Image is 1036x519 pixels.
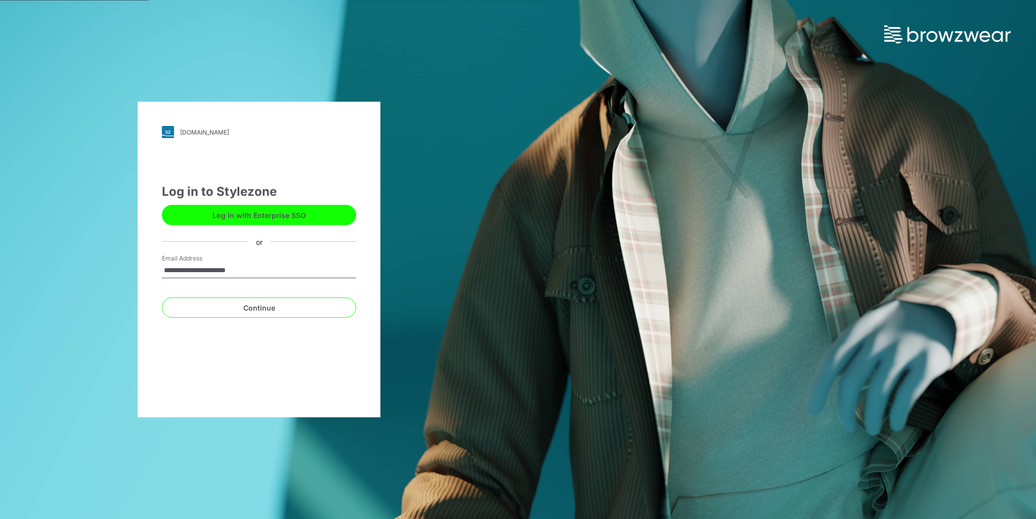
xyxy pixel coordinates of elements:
img: browzwear-logo.73288ffb.svg [884,25,1011,44]
div: Log in to Stylezone [162,183,356,201]
label: Email Address [162,254,233,263]
img: svg+xml;base64,PHN2ZyB3aWR0aD0iMjgiIGhlaWdodD0iMjgiIHZpZXdCb3g9IjAgMCAyOCAyOCIgZmlsbD0ibm9uZSIgeG... [162,126,174,138]
button: Log in with Enterprise SSO [162,205,356,225]
div: or [248,236,271,247]
button: Continue [162,297,356,318]
a: [DOMAIN_NAME] [162,126,356,138]
div: [DOMAIN_NAME] [180,128,229,136]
